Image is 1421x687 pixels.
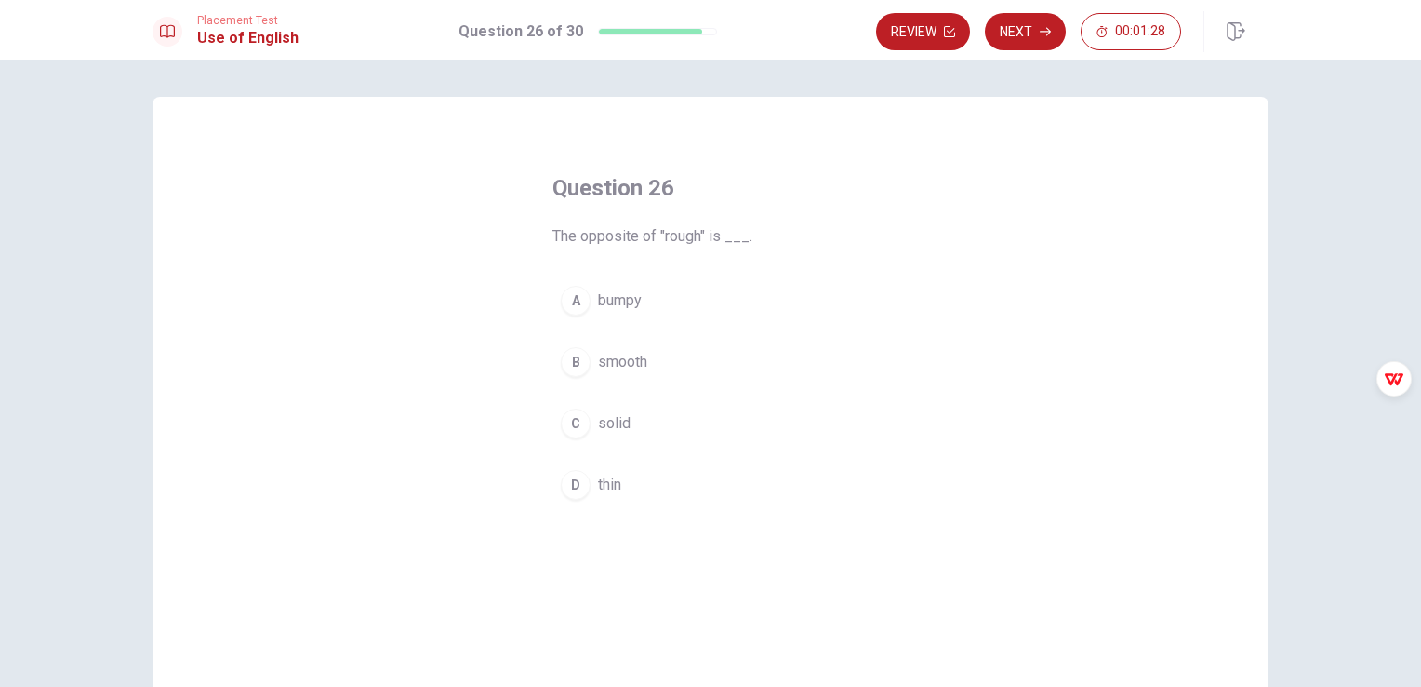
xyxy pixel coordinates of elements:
[552,462,869,508] button: Dthin
[1115,24,1165,39] span: 00:01:28
[561,347,591,377] div: B
[197,27,299,49] h1: Use of English
[561,470,591,500] div: D
[598,474,621,496] span: thin
[552,339,869,385] button: Bsmooth
[1081,13,1181,50] button: 00:01:28
[552,400,869,447] button: Csolid
[876,13,970,50] button: Review
[598,290,642,312] span: bumpy
[598,351,647,373] span: smooth
[552,225,869,248] span: The opposite of "rough" is ___.
[552,277,869,324] button: Abumpy
[561,286,591,316] div: A
[458,20,583,43] h1: Question 26 of 30
[197,14,299,27] span: Placement Test
[561,409,591,438] div: C
[598,412,631,435] span: solid
[985,13,1066,50] button: Next
[552,173,869,203] h4: Question 26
